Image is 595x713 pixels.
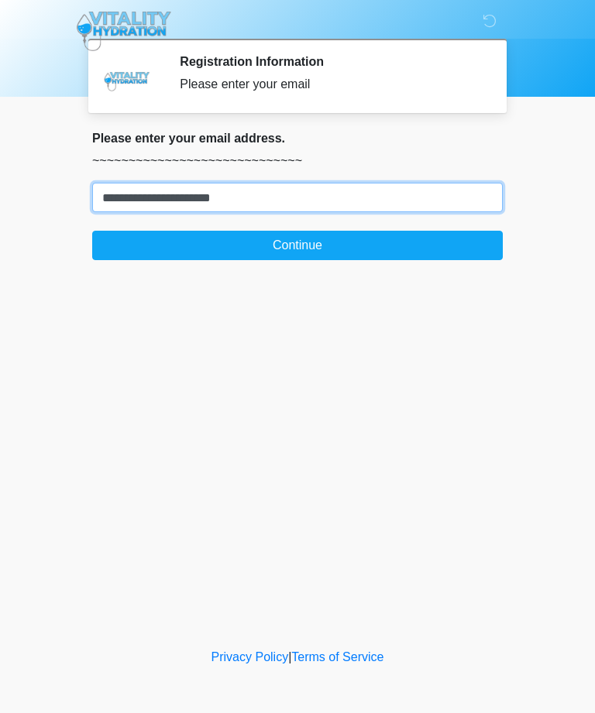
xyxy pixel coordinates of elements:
[92,231,503,260] button: Continue
[180,75,480,94] div: Please enter your email
[92,152,503,170] p: ~~~~~~~~~~~~~~~~~~~~~~~~~~~~~
[288,650,291,663] a: |
[291,650,383,663] a: Terms of Service
[77,12,171,51] img: Vitality Hydration Logo
[104,54,150,101] img: Agent Avatar
[92,131,503,146] h2: Please enter your email address.
[212,650,289,663] a: Privacy Policy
